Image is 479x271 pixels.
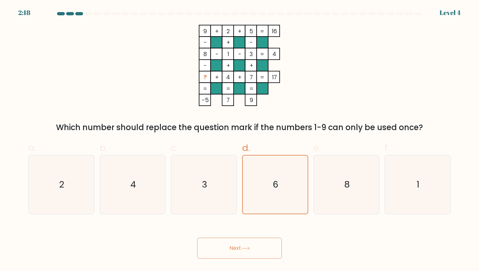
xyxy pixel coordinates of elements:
[249,61,254,69] tspan: +
[18,8,30,18] div: 2:18
[203,84,207,93] tspan: =
[204,61,207,69] tspan: -
[227,96,230,104] tspan: 7
[272,27,277,35] tspan: 16
[60,178,65,190] text: 2
[202,96,209,104] tspan: -5
[249,84,254,93] tspan: =
[260,50,264,58] tspan: =
[226,27,230,35] tspan: 2
[250,50,253,58] tspan: 3
[100,142,108,154] span: b.
[227,50,229,58] tspan: 1
[203,50,207,58] tspan: 8
[203,27,207,35] tspan: 9
[197,238,282,259] button: Next
[260,73,264,81] tspan: =
[215,27,219,35] tspan: +
[249,27,253,35] tspan: 5
[250,38,253,46] tspan: -
[238,50,241,58] tspan: -
[344,178,350,190] text: 8
[171,142,178,154] span: c.
[260,27,264,35] tspan: =
[238,73,242,81] tspan: +
[215,73,219,81] tspan: +
[226,84,230,93] tspan: =
[226,38,230,46] tspan: +
[226,73,230,81] tspan: 4
[250,73,253,81] tspan: 7
[204,73,207,81] tspan: ?
[28,142,36,154] span: a.
[32,122,447,133] div: Which number should replace the question mark if the numbers 1-9 can only be used once?
[417,178,420,190] text: 1
[272,73,277,81] tspan: 17
[440,8,461,18] div: Level 4
[204,38,207,46] tspan: -
[242,142,250,154] span: d.
[130,178,136,190] text: 4
[250,96,253,104] tspan: 9
[273,50,277,58] tspan: 4
[215,50,219,58] tspan: -
[202,178,207,190] text: 3
[313,142,321,154] span: e.
[273,178,279,190] text: 6
[238,27,242,35] tspan: +
[385,142,389,154] span: f.
[226,61,230,69] tspan: +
